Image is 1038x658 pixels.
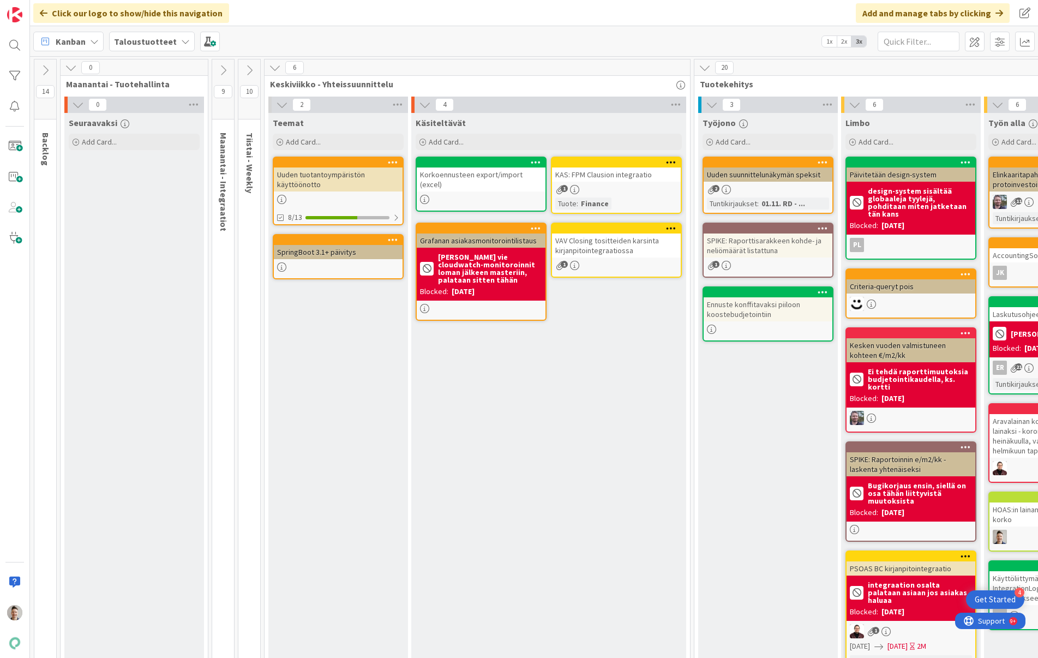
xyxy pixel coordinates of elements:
span: 21 [1015,363,1022,370]
div: Get Started [975,594,1016,605]
span: 2 [292,98,311,111]
div: JK [993,266,1007,280]
span: 8/13 [288,212,302,223]
div: TK [847,411,975,425]
span: : [577,198,578,210]
span: 9 [214,85,232,98]
div: SPIKE: Raportoinnin e/m2/kk -laskenta yhtenäiseksi [847,452,975,476]
div: AA [847,624,975,638]
span: 11 [1015,198,1022,205]
span: 1 [872,627,879,634]
b: Taloustuotteet [114,36,177,47]
div: VAV Closing tositteiden karsinta kirjanpitointegraatiossa [552,234,681,258]
div: Open Get Started checklist, remaining modules: 4 [966,590,1024,609]
div: MH [847,297,975,311]
img: TN [7,605,22,620]
span: [DATE] [887,641,908,652]
div: PL [850,238,864,252]
img: TN [993,530,1007,544]
div: Uuden tuotantoympäristön käyttöönotto [274,158,403,192]
div: Blocked: [850,393,878,404]
div: SPIKE: Raportoinnin e/m2/kk -laskenta yhtenäiseksi [847,442,975,476]
div: 9+ [55,4,61,13]
span: : [757,198,759,210]
span: Add Card... [429,137,464,147]
b: design-system sisältää globaaleja tyylejä, pohditaan miten jatketaan tän kans [868,187,972,218]
div: [DATE] [452,286,475,297]
div: Korkoennusteen export/import (excel) [417,168,545,192]
span: Käsiteltävät [416,117,466,128]
img: AA [993,461,1007,475]
span: Maanantai - Tuotehallinta [66,79,194,89]
div: Add and manage tabs by clicking [856,3,1010,23]
span: Add Card... [286,137,321,147]
div: VAV Closing tositteiden karsinta kirjanpitointegraatiossa [552,224,681,258]
span: Add Card... [1001,137,1036,147]
span: [DATE] [850,641,870,652]
span: Add Card... [859,137,893,147]
div: Tuote [555,198,577,210]
b: Bugikorjaus ensin, siellä on osa tähän liittyvistä muutoksista [868,482,972,505]
div: Uuden suunnittelunäkymän speksit [704,168,832,182]
div: Ennuste konffitavaksi piiloon koostebudjetointiin [704,297,832,321]
span: 6 [285,61,304,74]
div: Ennuste konffitavaksi piiloon koostebudjetointiin [704,288,832,321]
span: 1 [561,261,568,268]
img: avatar [7,636,22,651]
div: SpringBoot 3.1+ päivitys [274,235,403,259]
div: Blocked: [850,220,878,231]
div: Blocked: [850,606,878,618]
div: [DATE] [881,507,904,518]
div: KAS: FPM Clausion integraatio [552,168,681,182]
span: 6 [865,98,884,111]
div: Kesken vuoden valmistuneen kohteen €/m2/kk [847,328,975,362]
div: SPIKE: Raporttisarakkeen kohde- ja neliömäärät listattuna [704,224,832,258]
span: 14 [36,85,55,98]
span: Seuraavaksi [69,117,117,128]
span: 2x [837,36,851,47]
b: [PERSON_NAME] vie cloudwatch-monitoroinnit loman jälkeen masteriin, palataan sitten tähän [438,253,542,284]
div: Blocked: [993,343,1021,354]
span: Add Card... [82,137,117,147]
div: Click our logo to show/hide this navigation [33,3,229,23]
div: [DATE] [881,606,904,618]
div: Uuden suunnittelunäkymän speksit [704,158,832,182]
input: Quick Filter... [878,32,959,51]
div: Tuntikirjaukset [707,198,757,210]
span: 1 [712,261,719,268]
span: 0 [88,98,107,111]
span: 6 [1008,98,1027,111]
span: Työn alla [988,117,1025,128]
span: 4 [435,98,454,111]
div: Grafanan asiakasmonitorointilistaus [417,234,545,248]
div: Blocked: [850,507,878,518]
span: 2 [712,185,719,192]
div: Päivitetään design-system [847,168,975,182]
span: 10 [240,85,259,98]
span: Backlog [40,133,51,166]
div: PSOAS BC kirjanpitointegraatio [847,561,975,576]
span: Tiistai - Weekly [244,133,255,193]
div: SPIKE: Raporttisarakkeen kohde- ja neliömäärät listattuna [704,234,832,258]
div: ER [993,361,1007,375]
div: Finance [578,198,611,210]
div: [DATE] [881,393,904,404]
span: 1x [822,36,837,47]
div: PSOAS BC kirjanpitointegraatio [847,552,975,576]
span: 0 [81,61,100,74]
div: Criteria-queryt pois [847,270,975,294]
span: 20 [715,61,734,74]
div: Grafanan asiakasmonitorointilistaus [417,224,545,248]
div: Criteria-queryt pois [847,279,975,294]
div: Päivitetään design-system [847,158,975,182]
span: Työjono [703,117,736,128]
span: Keskiviikko - Yhteissuunnittelu [270,79,676,89]
div: Uuden tuotantoympäristön käyttöönotto [274,168,403,192]
img: Visit kanbanzone.com [7,7,22,22]
b: integraation osalta palataan asiaan jos asiakas haluaa [868,581,972,604]
span: Add Card... [716,137,751,147]
span: Maanantai - Integraatiot [218,133,229,231]
div: SpringBoot 3.1+ päivitys [274,245,403,259]
span: Limbo [845,117,870,128]
span: Teemat [273,117,304,128]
